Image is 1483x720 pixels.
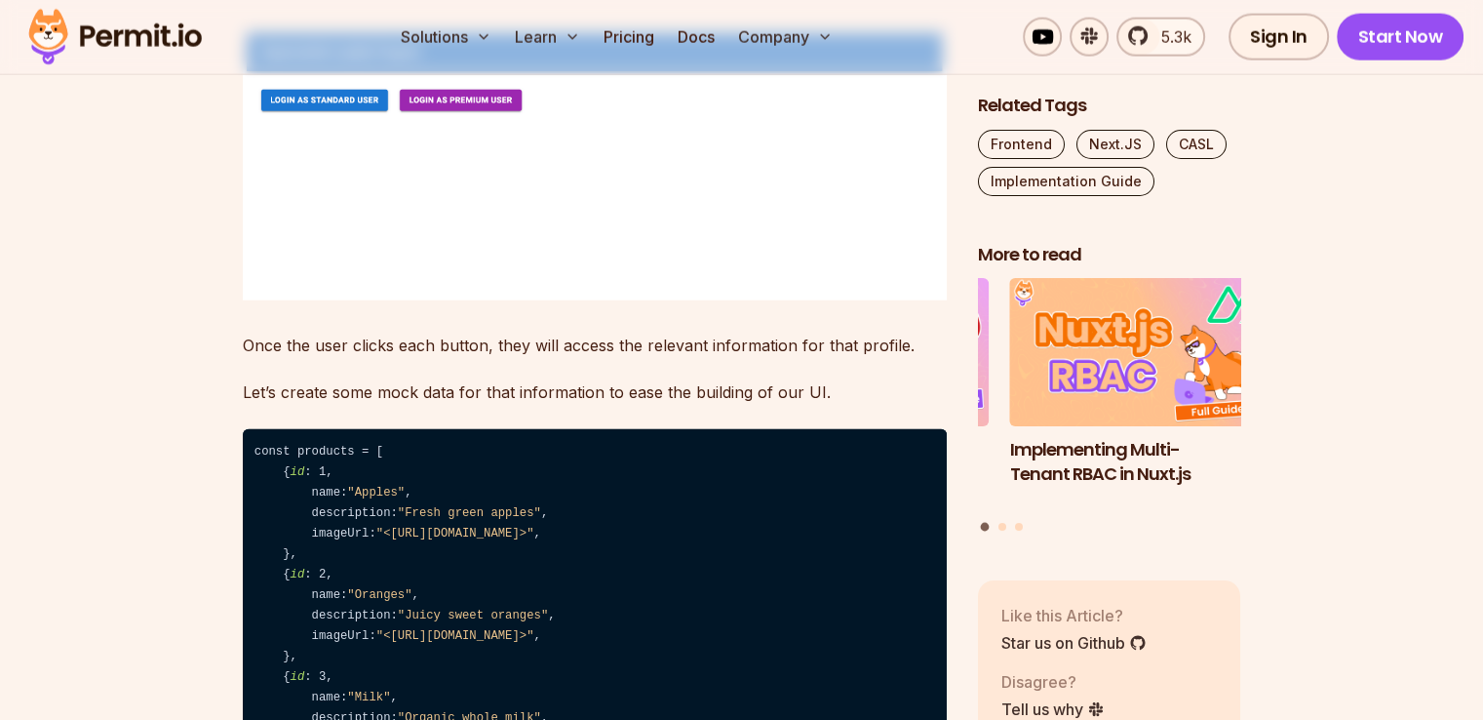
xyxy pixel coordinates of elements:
[978,94,1241,118] h2: Related Tags
[376,629,534,643] span: "<[URL][DOMAIN_NAME]>"
[1076,130,1154,159] a: Next.JS
[1010,279,1273,511] li: 1 of 3
[20,4,211,70] img: Permit logo
[1010,279,1273,511] a: Implementing Multi-Tenant RBAC in Nuxt.jsImplementing Multi-Tenant RBAC in Nuxt.js
[670,18,722,57] a: Docs
[725,279,989,427] img: Implement Multi-Tenancy Role-Based Access Control (RBAC) in MongoDB
[376,527,534,540] span: "<[URL][DOMAIN_NAME]>"
[978,167,1154,196] a: Implementation Guide
[730,18,840,57] button: Company
[596,18,662,57] a: Pricing
[1001,604,1147,627] p: Like this Article?
[978,279,1241,535] div: Posts
[725,279,989,511] li: 3 of 3
[1001,631,1147,655] a: Star us on Github
[347,486,405,500] span: "Apples"
[1015,523,1023,531] button: Go to slide 3
[347,588,411,602] span: "Oranges"
[398,609,548,622] span: "Juicy sweet oranges"
[1337,14,1464,60] a: Start Now
[347,691,390,704] span: "Milk"
[1166,130,1227,159] a: CASL
[1010,438,1273,487] h3: Implementing Multi-Tenant RBAC in Nuxt.js
[291,465,305,479] span: id
[978,130,1065,159] a: Frontend
[1010,279,1273,427] img: Implementing Multi-Tenant RBAC in Nuxt.js
[1116,18,1205,57] a: 5.3k
[243,332,947,359] p: Once the user clicks each button, they will access the relevant information for that profile.
[725,438,989,510] h3: Implement Multi-Tenancy Role-Based Access Control (RBAC) in MongoDB
[291,568,305,581] span: id
[507,18,588,57] button: Learn
[978,243,1241,267] h2: More to read
[291,670,305,684] span: id
[243,379,947,406] p: Let’s create some mock data for that information to ease the building of our UI.
[398,506,541,520] span: "Fresh green apples"
[1001,670,1105,694] p: Disagree?
[393,18,499,57] button: Solutions
[1150,25,1191,49] span: 5.3k
[998,523,1006,531] button: Go to slide 2
[981,523,990,532] button: Go to slide 1
[243,28,947,301] img: Untitled (8).png
[1229,14,1329,60] a: Sign In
